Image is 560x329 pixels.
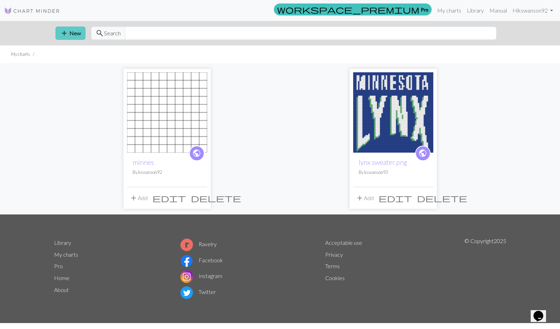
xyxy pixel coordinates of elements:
[417,193,467,203] span: delete
[379,194,412,202] i: Edit
[434,3,464,17] a: My charts
[191,193,241,203] span: delete
[133,169,202,176] p: By kswanson92
[353,72,433,153] img: lynx sweater.png
[464,237,506,300] p: © Copyright 2025
[189,146,204,161] a: public
[188,191,244,205] button: Delete
[150,191,188,205] button: Edit
[152,193,186,203] span: edit
[415,191,470,205] button: Delete
[96,28,104,38] span: search
[510,3,556,17] a: Hikswanson92
[274,3,432,15] a: Pro
[531,301,553,322] iframe: chat widget
[11,51,30,58] li: My charts
[4,7,60,15] img: Logo
[180,270,193,283] img: Instagram logo
[353,191,376,205] button: Add
[54,251,78,258] a: My charts
[487,3,510,17] a: Manual
[192,146,201,160] i: public
[180,272,222,279] a: Instagram
[415,146,431,161] a: public
[180,257,223,263] a: Facebook
[133,158,154,166] a: minnes
[54,239,71,246] a: Library
[464,3,487,17] a: Library
[180,255,193,267] img: Facebook logo
[379,193,412,203] span: edit
[277,5,419,14] span: workspace_premium
[127,72,207,153] img: minnes
[127,191,150,205] button: Add
[418,148,427,159] span: public
[353,108,433,115] a: lynx sweater.png
[325,263,340,269] a: Terms
[60,28,68,38] span: add
[104,29,121,37] span: Search
[180,239,193,251] img: Ravelry logo
[55,27,85,40] button: New
[325,275,345,281] a: Cookies
[54,286,69,293] a: About
[356,193,364,203] span: add
[54,263,63,269] a: Pro
[180,286,193,299] img: Twitter logo
[54,275,69,281] a: Home
[192,148,201,159] span: public
[359,158,407,166] a: lynx sweater.png
[180,288,216,295] a: Twitter
[325,251,343,258] a: Privacy
[180,241,217,247] a: Ravelry
[376,191,415,205] button: Edit
[418,146,427,160] i: public
[127,108,207,115] a: minnes
[359,169,428,176] p: By kswanson92
[152,194,186,202] i: Edit
[325,239,362,246] a: Acceptable use
[129,193,138,203] span: add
